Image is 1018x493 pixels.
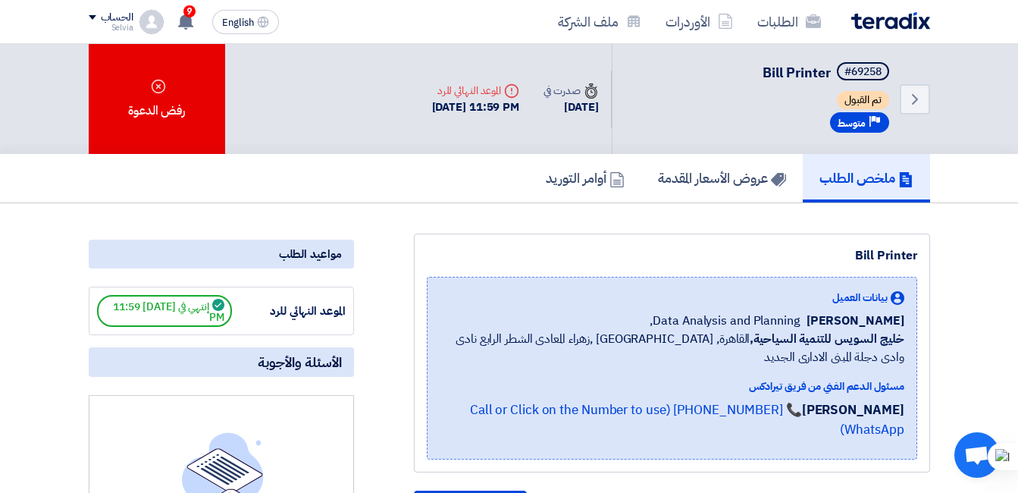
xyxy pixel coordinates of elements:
a: عروض الأسعار المقدمة [641,154,803,203]
a: ملف الشركة [546,4,653,39]
a: ملخص الطلب [803,154,930,203]
div: [DATE] 11:59 PM [432,99,520,116]
button: English [212,10,279,34]
h5: Bill Printer [763,62,892,83]
h5: عروض الأسعار المقدمة [658,169,786,187]
img: Teradix logo [851,12,930,30]
div: [DATE] [543,99,598,116]
b: خليج السويس للتنمية السياحية, [750,330,904,348]
span: Data Analysis and Planning, [650,312,800,330]
div: Selvia [89,24,133,32]
span: الأسئلة والأجوبة [258,353,342,371]
span: English [222,17,254,28]
h5: أوامر التوريد [546,169,625,187]
h5: ملخص الطلب [819,169,913,187]
div: الموعد النهائي للرد [432,83,520,99]
div: مواعيد الطلب [89,240,354,268]
span: 9 [183,5,196,17]
div: مسئول الدعم الفني من فريق تيرادكس [440,378,904,394]
a: 📞 [PHONE_NUMBER] (Call or Click on the Number to use WhatsApp) [470,400,904,439]
span: إنتهي في [DATE] 11:59 PM [97,295,232,327]
div: #69258 [844,67,882,77]
span: [PERSON_NAME] [807,312,904,330]
div: الموعد النهائي للرد [232,303,346,320]
span: تم القبول [837,91,889,109]
div: رفض الدعوة [89,44,225,154]
span: القاهرة, [GEOGRAPHIC_DATA] ,زهراء المعادى الشطر الرابع نادى وادى دجلة المبنى الادارى الجديد [440,330,904,366]
div: الحساب [101,11,133,24]
span: متوسط [838,116,866,130]
div: Bill Printer [427,246,917,265]
span: بيانات العميل [832,290,888,306]
div: صدرت في [543,83,598,99]
span: Bill Printer [763,62,831,83]
img: profile_test.png [139,10,164,34]
a: الطلبات [745,4,833,39]
strong: [PERSON_NAME] [802,400,904,419]
a: الأوردرات [653,4,745,39]
div: Open chat [954,432,1000,478]
a: أوامر التوريد [529,154,641,203]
